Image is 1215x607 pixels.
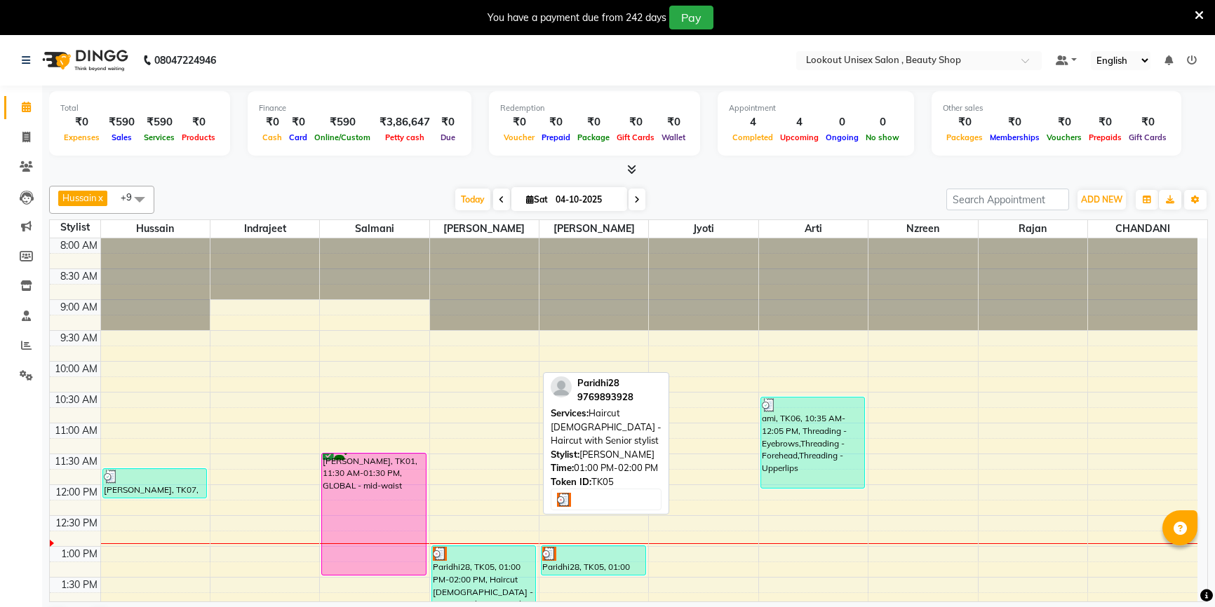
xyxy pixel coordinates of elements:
div: Appointment [729,102,903,114]
span: Prepaids [1085,132,1125,142]
span: Completed [729,132,777,142]
div: ₹0 [259,114,286,130]
div: TK05 [551,475,662,489]
input: 2025-10-04 [551,189,622,210]
span: Token ID: [551,476,591,487]
div: ₹0 [943,114,986,130]
span: No show [862,132,903,142]
div: ₹590 [311,114,374,130]
div: 01:00 PM-02:00 PM [551,461,662,475]
div: 8:30 AM [58,269,100,284]
span: Services [140,132,178,142]
span: Ongoing [822,132,862,142]
b: 08047224946 [154,41,216,80]
span: Haircut [DEMOGRAPHIC_DATA] - Haircut with Senior stylist [551,407,662,446]
div: Paridhi28, TK05, 01:00 PM-01:30 PM, Haircut [DEMOGRAPHIC_DATA] - Haircut with Junior stylist [542,546,645,575]
a: x [97,192,103,203]
iframe: chat widget [1156,551,1201,593]
div: [PERSON_NAME], TK07, 11:45 AM-12:15 PM, Haircut [DEMOGRAPHIC_DATA] - Haircut with Senior stylist [103,469,207,498]
span: Salmani [320,220,429,238]
span: Voucher [500,132,538,142]
div: ₹0 [1043,114,1085,130]
div: 9:30 AM [58,331,100,346]
div: Stylist [50,220,100,235]
img: profile [551,376,572,397]
div: You have a payment due from 242 days [488,11,666,25]
div: 10:30 AM [52,393,100,407]
div: 11:30 AM [52,454,100,469]
div: ₹0 [658,114,689,130]
div: ₹0 [500,114,538,130]
div: ₹0 [286,114,311,130]
span: +9 [121,191,142,203]
span: Sat [523,194,551,205]
div: ₹0 [538,114,574,130]
div: ₹3,86,647 [374,114,436,130]
img: logo [36,41,132,80]
div: ₹590 [103,114,140,130]
span: Hussain [101,220,210,238]
div: 9:00 AM [58,300,100,315]
div: ₹0 [1085,114,1125,130]
div: ₹0 [1125,114,1170,130]
div: 4 [777,114,822,130]
span: Sales [108,132,135,142]
div: 0 [862,114,903,130]
div: ₹0 [574,114,613,130]
div: ₹0 [60,114,103,130]
div: ₹0 [436,114,460,130]
span: Petty cash [382,132,428,142]
span: Prepaid [538,132,574,142]
div: 8:00 AM [58,238,100,253]
div: 1:30 PM [58,578,100,592]
div: 9769893928 [577,390,633,404]
div: 12:00 PM [53,485,100,500]
span: Nzreen [868,220,977,238]
span: Rajan [979,220,1087,238]
span: Memberships [986,132,1043,142]
span: ADD NEW [1081,194,1122,205]
span: Indrajeet [210,220,319,238]
div: 4 [729,114,777,130]
div: Paridhi28, TK05, 01:00 PM-02:00 PM, Haircut [DEMOGRAPHIC_DATA] - Haircut with Senior stylist [432,546,536,606]
span: Cash [259,132,286,142]
span: Hussain [62,192,97,203]
div: ami, TK06, 10:35 AM-12:05 PM, Threading - Eyebrows,Threading - Forehead,Threading - Upperlips [761,397,865,488]
span: Online/Custom [311,132,374,142]
div: Redemption [500,102,689,114]
span: [PERSON_NAME] [539,220,648,238]
span: Today [455,189,490,210]
span: Arti [759,220,868,238]
span: Gift Cards [1125,132,1170,142]
span: Products [178,132,219,142]
div: [PERSON_NAME] [551,448,662,462]
span: Jyoti [649,220,758,238]
span: Services: [551,407,589,418]
span: Packages [943,132,986,142]
div: 0 [822,114,862,130]
div: 12:30 PM [53,516,100,531]
span: Due [437,132,459,142]
div: 10:00 AM [52,362,100,376]
button: ADD NEW [1078,190,1126,210]
div: [PERSON_NAME], TK01, 11:30 AM-01:30 PM, GLOBAL - mid-waist [322,453,426,575]
span: Package [574,132,613,142]
span: CHANDANI [1088,220,1197,238]
span: Expenses [60,132,103,142]
span: Card [286,132,311,142]
button: Pay [669,6,713,29]
div: Finance [259,102,460,114]
div: ₹0 [613,114,658,130]
div: Other sales [943,102,1170,114]
span: [PERSON_NAME] [430,220,539,238]
div: ₹0 [986,114,1043,130]
input: Search Appointment [946,189,1069,210]
div: 11:00 AM [52,423,100,438]
span: Vouchers [1043,132,1085,142]
span: Stylist: [551,449,579,460]
span: Wallet [658,132,689,142]
span: Gift Cards [613,132,658,142]
span: Paridhi28 [577,377,619,388]
span: Upcoming [777,132,822,142]
div: 1:00 PM [58,547,100,561]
